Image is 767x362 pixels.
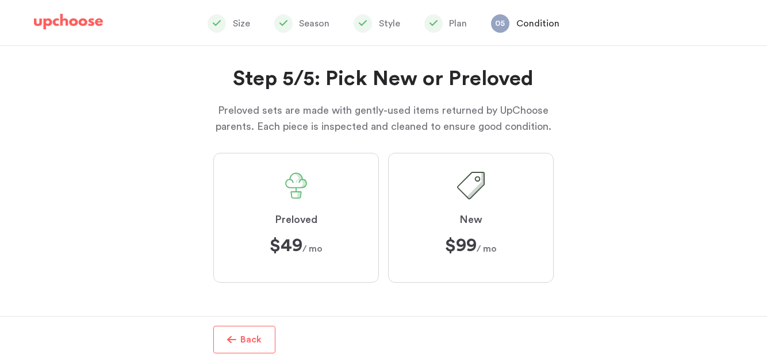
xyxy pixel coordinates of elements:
[270,236,302,255] strong: $49
[270,236,323,255] span: / mo
[379,17,400,30] p: Style
[213,102,554,134] p: Preloved sets are made with gently-used items returned by UpChoose parents. Each piece is inspect...
[516,17,559,30] p: Condition
[459,213,482,227] span: New
[445,236,477,255] strong: $99
[241,333,262,346] p: Back
[213,326,275,353] button: Back
[445,236,497,255] span: / mo
[213,66,554,93] h2: Step 5/5: Pick New or Preloved
[34,14,103,30] img: UpChoose
[450,17,467,30] p: Plan
[491,14,509,33] span: 05
[34,14,103,35] a: UpChoose
[233,17,250,30] p: Size
[300,17,330,30] p: Season
[275,213,317,227] span: Preloved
